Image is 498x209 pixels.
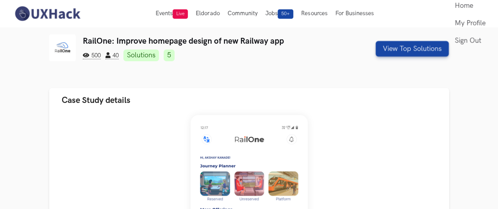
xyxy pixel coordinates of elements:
span: 50+ [278,9,293,19]
a: 5 [164,50,175,61]
img: RailOne logo [49,34,76,61]
a: Solutions [123,50,159,61]
button: Case Study details [49,88,449,113]
a: Sign Out [455,32,486,50]
span: Case Study details [62,95,130,106]
img: UXHack-logo.png [12,5,82,22]
span: Live [173,9,188,19]
button: View Top Solutions [376,41,449,57]
h3: RailOne: Improve homepage design of new Railway app [83,36,347,46]
a: My Profile [455,14,486,32]
span: 40 [105,52,119,59]
span: 500 [83,52,101,59]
